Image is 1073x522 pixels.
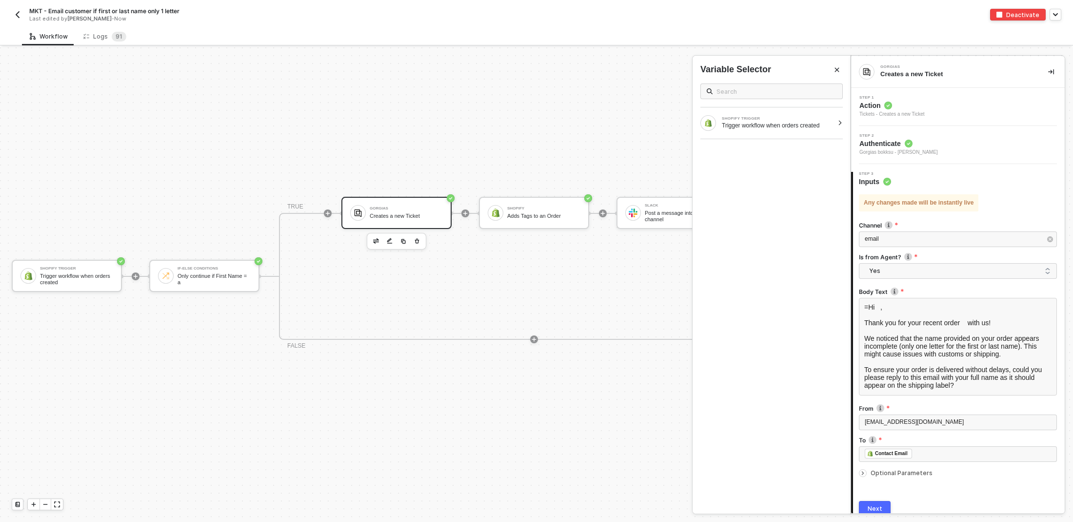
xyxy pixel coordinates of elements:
span: Step 3 [859,172,891,176]
span: icon-collapse-right [1048,69,1054,75]
span: Action [859,101,925,110]
label: To [859,436,1057,444]
label: From [859,404,1057,413]
div: Workflow [30,33,68,41]
span: icon-arrow-right-small [860,470,866,476]
sup: 91 [112,32,126,42]
span: Inputs [859,177,891,187]
div: Any changes made will be instantly live [859,194,978,211]
button: Next [859,501,891,517]
button: deactivateDeactivate [990,9,1046,21]
span: Step 2 [859,134,938,138]
div: Last edited by - Now [29,15,514,22]
div: Step 3Inputs Any changes made will be instantly liveChannelicon-infoemailIs from Agent?icon-infoY... [851,172,1065,517]
span: 1 [119,33,122,40]
img: integration-icon [862,67,871,76]
span: Optional Parameters [871,469,933,477]
img: icon-info [904,253,912,261]
img: deactivate [996,12,1002,18]
span: Step 1 [859,96,925,100]
span: icon-minus [42,501,48,507]
span: email [865,235,879,242]
div: SHOPIFY TRIGGER [722,117,834,121]
div: Gorgias [880,65,1027,69]
span: Yes [869,262,1051,280]
img: icon-info [869,436,876,444]
img: back [14,11,21,19]
img: search [707,88,713,94]
img: icon-info [876,404,884,412]
div: Tickets - Creates a new Ticket [859,110,925,118]
img: Block [704,119,712,127]
div: Contact Email [875,449,908,458]
button: Close [831,64,843,76]
img: fieldIcon [867,451,873,457]
div: Trigger workflow when orders created [722,122,834,129]
span: [EMAIL_ADDRESS][DOMAIN_NAME] [865,418,964,425]
div: Next [868,505,882,513]
input: Search [716,86,836,97]
button: back [12,9,23,21]
div: Deactivate [1006,11,1039,19]
span: [PERSON_NAME] [67,15,112,22]
div: Creates a new Ticket [880,70,1033,79]
span: Gorgias bokksu - [PERSON_NAME] [859,148,938,156]
div: Step 2Authenticate Gorgias bokksu - [PERSON_NAME] [851,134,1065,156]
div: Variable Selector [700,63,771,76]
span: =Hi , Thank you for your recent order with us! We noticed that the name provided on your order ap... [864,303,1048,436]
img: icon-info [891,288,898,295]
span: icon-expand [54,501,60,507]
span: MKT - Email customer if first or last name only 1 letter [29,7,179,15]
label: Is from Agent? [859,253,1057,261]
div: Step 1Action Tickets - Creates a new Ticket [851,96,1065,118]
span: icon-play [31,501,37,507]
div: Optional Parameters [859,468,1057,479]
div: Logs [83,32,126,42]
img: icon-info [885,221,893,229]
label: Body Text [859,288,1057,296]
label: Channel [859,221,1057,230]
span: 9 [116,33,119,40]
span: Authenticate [859,139,938,148]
